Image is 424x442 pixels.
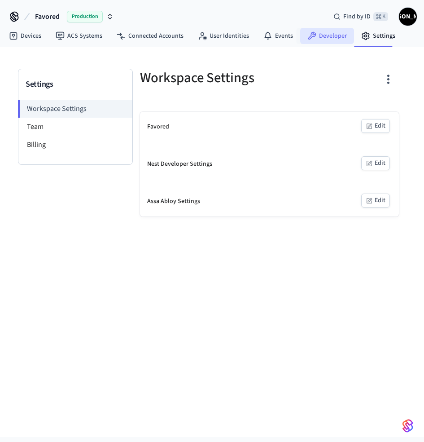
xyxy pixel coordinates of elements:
[326,9,395,25] div: Find by ID⌘ K
[361,119,390,133] button: Edit
[147,159,212,169] div: Nest Developer Settings
[402,419,413,433] img: SeamLogoGradient.69752ec5.svg
[140,69,264,87] h5: Workspace Settings
[48,28,109,44] a: ACS Systems
[361,156,390,170] button: Edit
[256,28,300,44] a: Events
[300,28,354,44] a: Developer
[354,28,402,44] a: Settings
[373,12,388,21] span: ⌘ K
[399,8,417,26] button: [PERSON_NAME]
[67,11,103,22] span: Production
[109,28,191,44] a: Connected Accounts
[343,12,371,21] span: Find by ID
[26,78,125,91] h3: Settings
[361,194,390,208] button: Edit
[2,28,48,44] a: Devices
[35,11,60,22] span: Favored
[147,197,200,206] div: Assa Abloy Settings
[191,28,256,44] a: User Identities
[18,100,132,118] li: Workspace Settings
[147,122,169,132] div: Favored
[18,136,132,154] li: Billing
[18,118,132,136] li: Team
[400,9,416,25] span: [PERSON_NAME]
